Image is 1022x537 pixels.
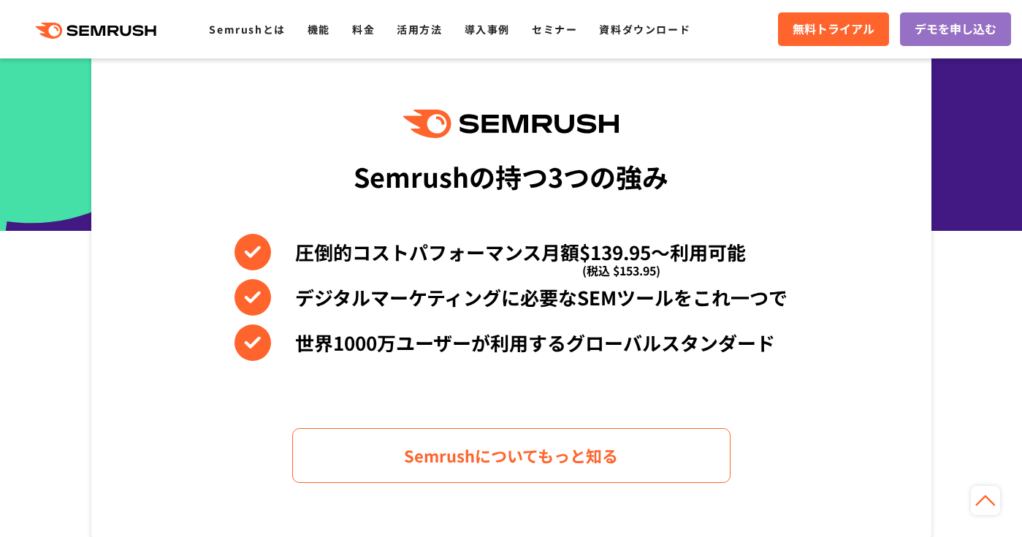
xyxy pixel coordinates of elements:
[465,22,510,37] a: 導入事例
[793,20,874,39] span: 無料トライアル
[532,22,577,37] a: セミナー
[308,22,330,37] a: 機能
[234,234,788,270] li: 圧倒的コストパフォーマンス月額$139.95〜利用可能
[599,22,690,37] a: 資料ダウンロード
[915,20,996,39] span: デモを申し込む
[292,428,731,483] a: Semrushについてもっと知る
[352,22,375,37] a: 料金
[234,279,788,316] li: デジタルマーケティングに必要なSEMツールをこれ一つで
[582,252,660,289] span: (税込 $153.95)
[403,110,618,138] img: Semrush
[397,22,442,37] a: 活用方法
[778,12,889,46] a: 無料トライアル
[209,22,285,37] a: Semrushとは
[900,12,1011,46] a: デモを申し込む
[404,443,618,468] span: Semrushについてもっと知る
[354,149,668,203] div: Semrushの持つ3つの強み
[234,324,788,361] li: 世界1000万ユーザーが利用するグローバルスタンダード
